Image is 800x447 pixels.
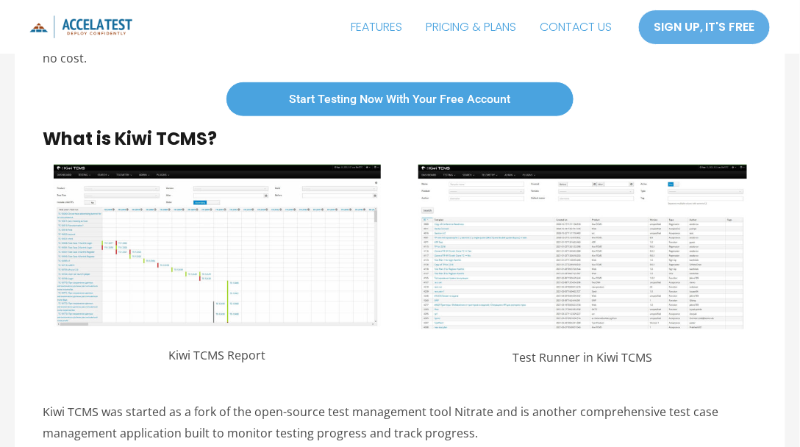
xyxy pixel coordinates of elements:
p: Test Runner in Kiwi TCMS [409,347,757,369]
img: Kiwi TCMS Test Execution [418,165,747,329]
img: Kiwi TCMS Report [54,165,381,327]
p: Kiwi TCMS was started as a fork of the open-source test management tool Nitrate and is another co... [43,401,757,445]
a: PRICING & PLANS [414,9,528,46]
a: Start Testing Now With Your Free Account [226,82,574,117]
img: icon [29,15,132,38]
strong: What is Kiwi TCMS? [43,126,217,151]
a: FEATURES [339,9,414,46]
nav: Site Navigation [339,9,624,46]
p: Kiwi TCMS Report [43,345,391,367]
a: SIGN UP, IT'S FREE [638,10,771,45]
a: CONTACT US [528,9,624,46]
